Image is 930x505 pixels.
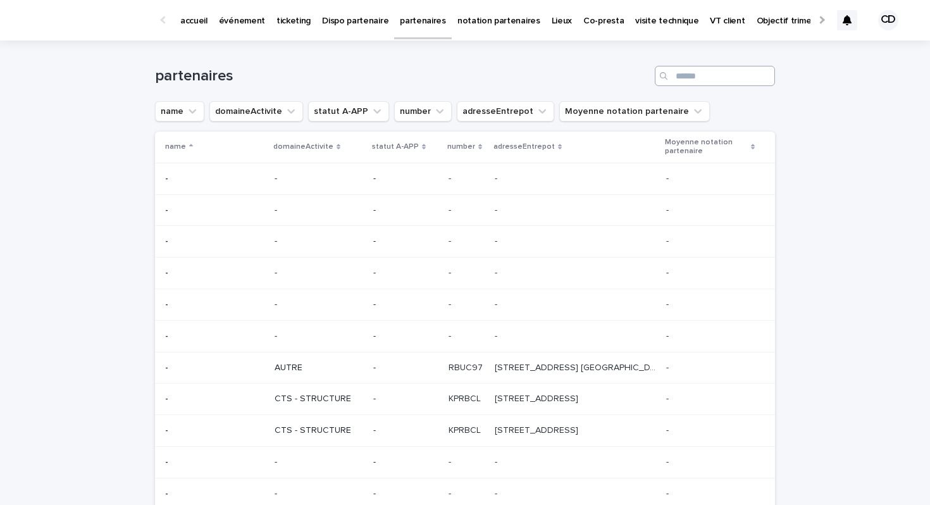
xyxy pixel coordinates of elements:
[495,234,500,247] p: -
[165,454,171,468] p: -
[275,394,363,404] p: CTS - STRUCTURE
[373,394,438,404] p: -
[495,328,500,342] p: -
[495,423,581,436] p: [STREET_ADDRESS]
[878,10,898,30] div: CD
[165,265,171,278] p: -
[373,331,438,342] p: -
[495,171,500,184] p: -
[449,454,454,468] p: -
[493,140,555,154] p: adresseEntrepot
[209,101,303,122] button: domaineActivite
[559,101,710,122] button: Moyenne notation partenaire
[155,258,775,289] tr: -- ---- -- --
[155,163,775,194] tr: -- ---- -- --
[666,328,671,342] p: -
[373,457,438,468] p: -
[665,135,748,159] p: Moyenne notation partenaire
[275,457,363,468] p: -
[495,360,659,373] p: [STREET_ADDRESS] [GEOGRAPHIC_DATA]
[666,234,671,247] p: -
[449,423,483,436] p: KPRBCL
[666,486,671,499] p: -
[449,265,454,278] p: -
[165,234,171,247] p: -
[155,383,775,415] tr: -- CTS - STRUCTURE-KPRBCLKPRBCL [STREET_ADDRESS][STREET_ADDRESS] --
[457,101,554,122] button: adresseEntrepot
[275,363,363,373] p: AUTRE
[155,415,775,447] tr: -- CTS - STRUCTURE-KPRBCLKPRBCL [STREET_ADDRESS][STREET_ADDRESS] --
[449,391,483,404] p: KPRBCL
[449,360,485,373] p: RBUC97
[273,140,333,154] p: domaineActivite
[165,360,171,373] p: -
[155,194,775,226] tr: -- ---- -- --
[372,140,419,154] p: statut A-APP
[165,328,171,342] p: -
[165,486,171,499] p: -
[165,423,171,436] p: -
[666,360,671,373] p: -
[155,101,204,122] button: name
[447,140,475,154] p: number
[308,101,389,122] button: statut A-APP
[495,203,500,216] p: -
[495,391,581,404] p: [STREET_ADDRESS]
[165,297,171,310] p: -
[373,205,438,216] p: -
[165,203,171,216] p: -
[666,297,671,310] p: -
[155,67,650,85] h1: partenaires
[666,171,671,184] p: -
[165,140,186,154] p: name
[449,171,454,184] p: -
[373,363,438,373] p: -
[275,205,363,216] p: -
[165,171,171,184] p: -
[449,234,454,247] p: -
[155,352,775,383] tr: -- AUTRE-RBUC97RBUC97 [STREET_ADDRESS] [GEOGRAPHIC_DATA][STREET_ADDRESS] [GEOGRAPHIC_DATA] --
[449,297,454,310] p: -
[275,425,363,436] p: CTS - STRUCTURE
[449,203,454,216] p: -
[394,101,452,122] button: number
[155,446,775,478] tr: -- ---- -- --
[666,203,671,216] p: -
[25,8,148,33] img: Ls34BcGeRexTGTNfXpUC
[666,454,671,468] p: -
[373,425,438,436] p: -
[275,236,363,247] p: -
[275,489,363,499] p: -
[666,265,671,278] p: -
[373,236,438,247] p: -
[373,268,438,278] p: -
[275,268,363,278] p: -
[495,486,500,499] p: -
[373,489,438,499] p: -
[155,226,775,258] tr: -- ---- -- --
[373,299,438,310] p: -
[275,299,363,310] p: -
[275,331,363,342] p: -
[155,320,775,352] tr: -- ---- -- --
[155,289,775,320] tr: -- ---- -- --
[495,454,500,468] p: -
[495,265,500,278] p: -
[275,173,363,184] p: -
[373,173,438,184] p: -
[666,423,671,436] p: -
[449,328,454,342] p: -
[655,66,775,86] input: Search
[165,391,171,404] p: -
[666,391,671,404] p: -
[495,297,500,310] p: -
[449,486,454,499] p: -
